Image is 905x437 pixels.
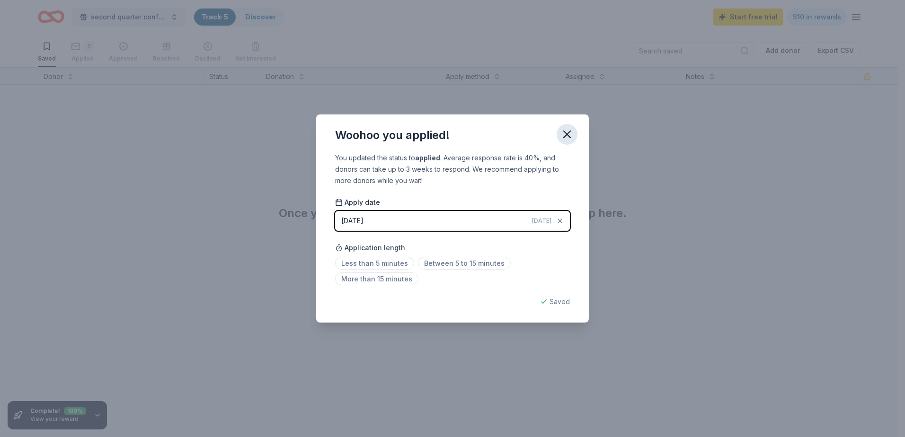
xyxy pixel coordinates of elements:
[335,211,570,231] button: [DATE][DATE]
[335,198,380,207] span: Apply date
[335,128,450,143] div: Woohoo you applied!
[415,154,440,162] b: applied
[341,215,364,227] div: [DATE]
[418,257,511,270] span: Between 5 to 15 minutes
[335,242,405,253] span: Application length
[532,217,551,225] span: [DATE]
[335,272,418,285] span: More than 15 minutes
[335,152,570,186] div: You updated the status to . Average response rate is 40%, and donors can take up to 3 weeks to re...
[335,257,414,270] span: Less than 5 minutes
